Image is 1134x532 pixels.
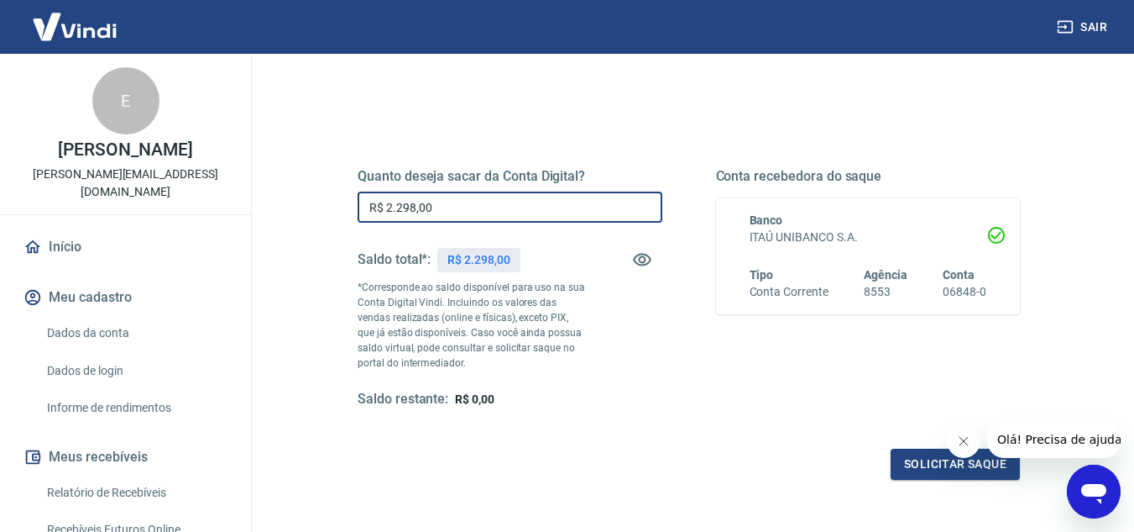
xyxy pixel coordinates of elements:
[943,283,986,301] h6: 06848-0
[750,268,774,282] span: Tipo
[1053,12,1114,43] button: Sair
[40,476,231,510] a: Relatório de Recebíveis
[987,421,1121,458] iframe: Mensagem da empresa
[716,168,1021,185] h5: Conta recebedora do saque
[10,12,141,25] span: Olá! Precisa de ajuda?
[13,166,238,201] p: [PERSON_NAME][EMAIL_ADDRESS][DOMAIN_NAME]
[358,280,586,371] p: *Corresponde ao saldo disponível para uso na sua Conta Digital Vindi. Incluindo os valores das ve...
[750,283,828,301] h6: Conta Corrente
[864,268,907,282] span: Agência
[358,391,448,408] h5: Saldo restante:
[20,229,231,266] a: Início
[891,449,1020,480] button: Solicitar saque
[750,229,987,246] h6: ITAÚ UNIBANCO S.A.
[864,283,907,301] h6: 8553
[20,279,231,316] button: Meu cadastro
[40,354,231,388] a: Dados de login
[447,251,510,269] p: R$ 2.298,00
[943,268,975,282] span: Conta
[947,424,980,458] iframe: Fechar mensagem
[20,439,231,476] button: Meus recebíveis
[455,392,494,406] span: R$ 0,00
[358,251,431,268] h5: Saldo total*:
[20,1,129,52] img: Vindi
[40,316,231,350] a: Dados da conta
[358,168,662,185] h5: Quanto deseja sacar da Conta Digital?
[40,391,231,425] a: Informe de rendimentos
[1067,465,1121,519] iframe: Botão para abrir a janela de mensagens
[58,141,192,159] p: [PERSON_NAME]
[750,213,783,227] span: Banco
[92,67,159,134] div: E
